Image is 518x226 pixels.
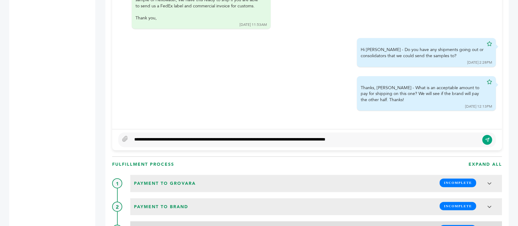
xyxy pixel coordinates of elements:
span: Payment to Grovara [132,179,198,188]
div: Thank you, [135,15,258,21]
div: Thanks, [PERSON_NAME] - What is an acceptable amount to pay for shipping on this one? We will see... [361,85,484,103]
div: Hi [PERSON_NAME] - Do you have any shipments going out or consolidators that we could send the sa... [361,47,484,59]
div: [DATE] 12:13PM [465,104,492,109]
span: INCOMPLETE [440,202,476,210]
div: [DATE] 11:53AM [240,22,267,27]
span: Payment to brand [132,202,190,212]
h3: EXPAND ALL [469,161,502,168]
span: INCOMPLETE [440,179,476,187]
div: [DATE] 2:28PM [467,60,492,65]
h3: FULFILLMENT PROCESS [112,161,174,168]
